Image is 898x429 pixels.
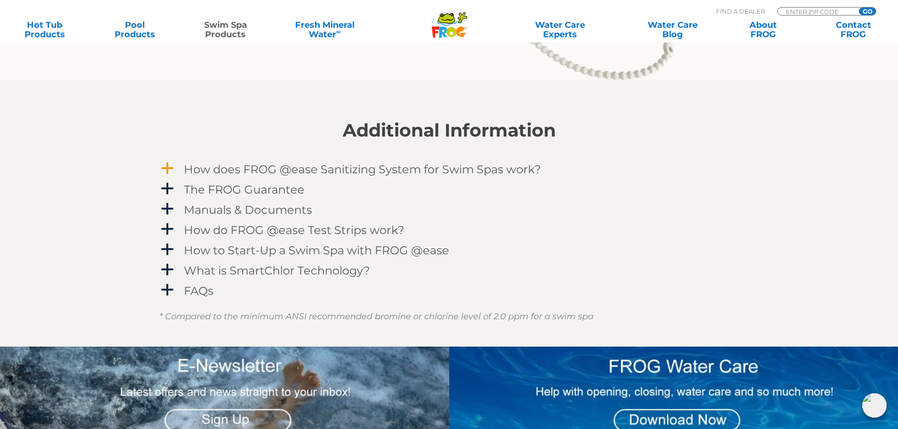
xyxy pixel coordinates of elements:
[160,162,174,176] span: a
[184,203,312,216] h4: Manuals & Documents
[184,163,541,176] h4: How does FROG @ease Sanitizing System for Swim Spas work?
[160,283,174,297] span: a
[159,181,739,198] a: a The FROG Guarantee
[159,311,593,322] em: * Compared to the minimum ANSI recommended bromine or chlorine level of 2.0 ppm for a swim spa
[160,243,174,257] span: a
[184,183,305,196] h4: The FROG Guarantee
[159,262,739,279] a: a What is SmartChlor Technology?
[159,161,739,178] a: a How does FROG @ease Sanitizing System for Swim Spas work?
[862,393,887,418] img: openIcon
[280,20,369,39] a: Fresh MineralWater∞
[336,28,341,35] sup: ∞
[160,182,174,196] span: a
[9,20,80,39] a: Hot TubProducts
[159,221,739,239] a: a How do FROG @ease Test Strips work?
[859,8,876,15] input: GO
[818,20,889,39] a: ContactFROG
[637,20,708,39] a: Water CareBlog
[785,8,849,16] input: Zip Code Form
[728,20,798,39] a: AboutFROG
[159,282,739,299] a: a FAQs
[160,202,174,216] span: a
[190,20,261,39] a: Swim SpaProducts
[159,120,739,141] h2: Additional Information
[184,224,404,236] h4: How do FROG @ease Test Strips work?
[184,244,449,257] h4: How to Start-Up a Swim Spa with FROG @ease
[160,222,174,236] span: a
[716,7,765,16] p: Find A Dealer
[503,20,617,39] a: Water CareExperts
[100,20,170,39] a: PoolProducts
[184,264,370,277] h4: What is SmartChlor Technology?
[159,201,739,219] a: a Manuals & Documents
[184,284,214,297] h4: FAQs
[160,263,174,277] span: a
[159,242,739,259] a: a How to Start-Up a Swim Spa with FROG @ease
